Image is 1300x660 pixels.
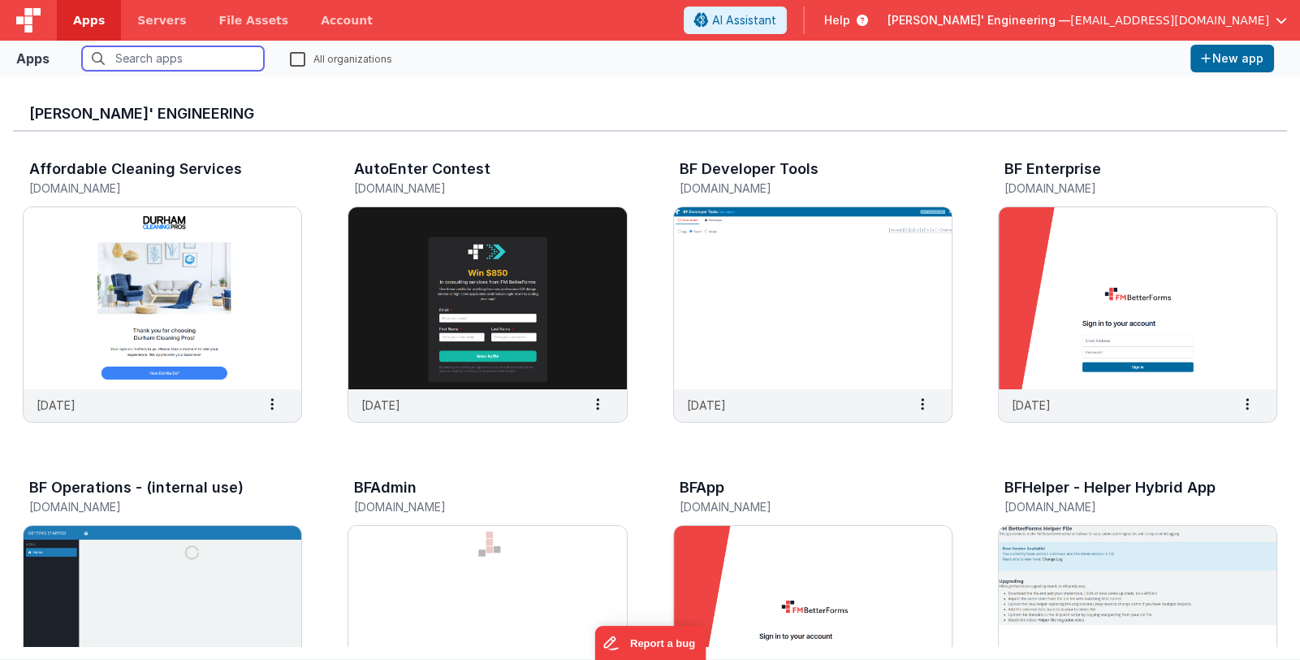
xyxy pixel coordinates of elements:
h3: AutoEnter Contest [354,161,490,177]
h5: [DOMAIN_NAME] [354,501,586,513]
h5: [DOMAIN_NAME] [29,182,261,194]
iframe: Marker.io feedback button [594,626,706,660]
p: [DATE] [361,397,400,414]
h3: BF Enterprise [1004,161,1101,177]
span: File Assets [219,12,289,28]
span: AI Assistant [712,12,776,28]
h3: BFApp [680,480,724,496]
p: [DATE] [1012,397,1051,414]
span: [EMAIL_ADDRESS][DOMAIN_NAME] [1070,12,1269,28]
label: All organizations [290,50,392,66]
p: [DATE] [37,397,76,414]
h5: [DOMAIN_NAME] [29,501,261,513]
span: Servers [137,12,186,28]
button: [PERSON_NAME]' Engineering — [EMAIL_ADDRESS][DOMAIN_NAME] [888,12,1287,28]
span: Help [824,12,850,28]
h5: [DOMAIN_NAME] [1004,501,1237,513]
h5: [DOMAIN_NAME] [354,182,586,194]
h3: BF Operations - (internal use) [29,480,244,496]
input: Search apps [82,46,264,71]
div: Apps [16,49,50,68]
h5: [DOMAIN_NAME] [680,501,912,513]
button: AI Assistant [684,7,787,34]
h3: BFAdmin [354,480,417,496]
h3: BF Developer Tools [680,161,818,177]
h3: [PERSON_NAME]' Engineering [29,106,1271,122]
span: Apps [73,12,105,28]
h3: BFHelper - Helper Hybrid App [1004,480,1216,496]
p: [DATE] [687,397,726,414]
h3: Affordable Cleaning Services [29,161,242,177]
span: [PERSON_NAME]' Engineering — [888,12,1070,28]
h5: [DOMAIN_NAME] [680,182,912,194]
button: New app [1190,45,1274,72]
h5: [DOMAIN_NAME] [1004,182,1237,194]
